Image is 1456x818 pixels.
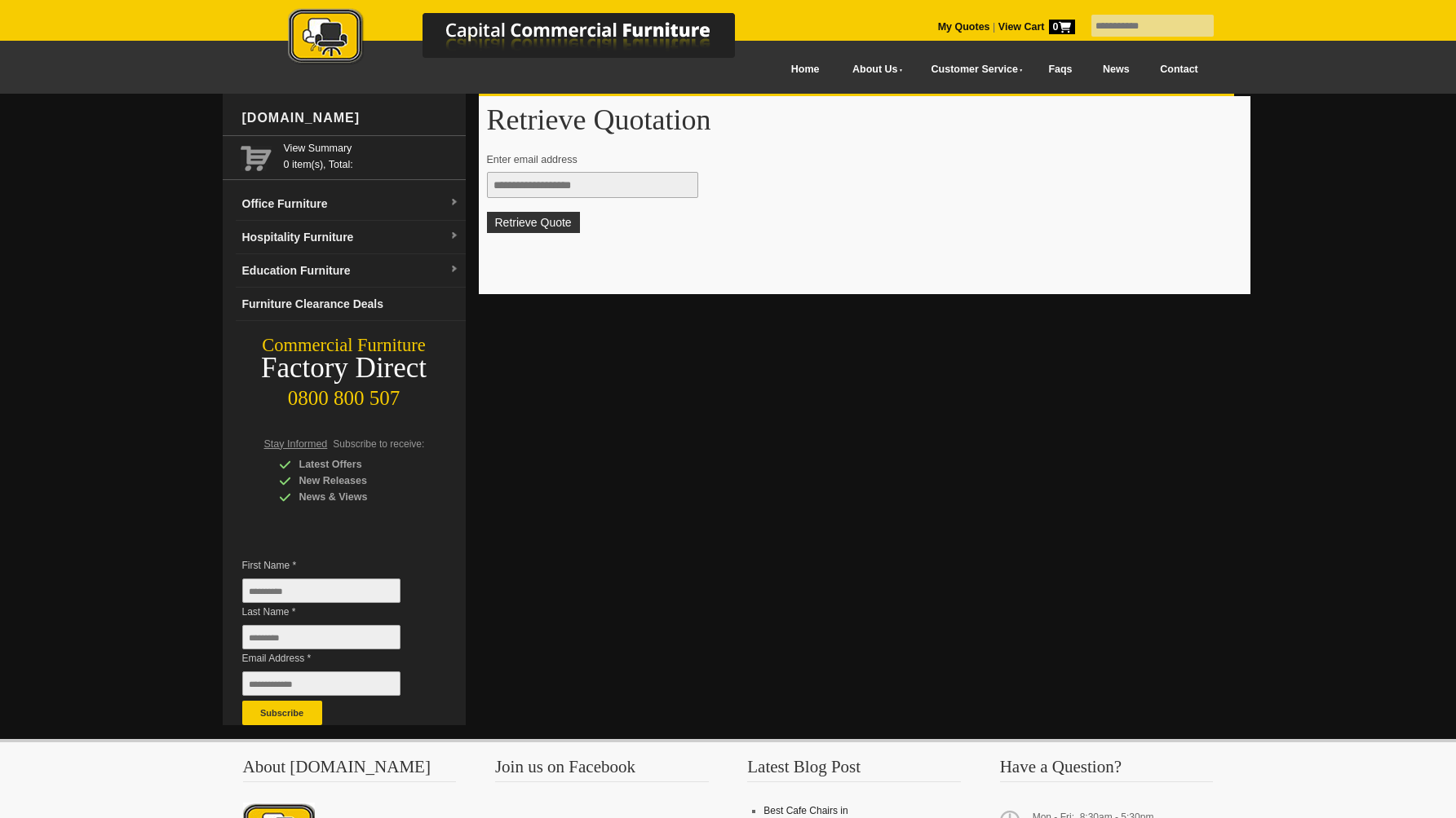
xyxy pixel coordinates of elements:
a: My Quotes [938,21,990,33]
div: Commercial Furniture [223,334,466,357]
a: News [1087,51,1144,88]
span: Last Name * [242,604,425,620]
h3: About [DOMAIN_NAME] [243,759,457,782]
a: Furniture Clearance Deals [236,288,466,321]
button: Subscribe [242,701,322,725]
span: First Name * [242,557,425,574]
a: Hospitality Furnituredropdown [236,221,466,254]
div: [DOMAIN_NAME] [236,94,466,143]
img: dropdown [449,231,459,241]
span: Subscribe to receive: [333,438,424,450]
h3: Latest Blog Post [747,759,961,782]
input: First Name * [242,578,401,603]
a: Office Furnituredropdown [236,187,466,221]
a: Faqs [1033,51,1088,88]
span: Email Address * [242,650,425,666]
strong: View Cart [998,21,1075,33]
a: Education Furnituredropdown [236,254,466,288]
div: Latest Offers [279,456,434,473]
h1: Retrieve Quotation [487,104,1242,135]
p: Enter email address [487,152,1227,168]
a: Contact [1144,51,1213,88]
a: Customer Service [913,51,1033,88]
h3: Have a Question? [1000,759,1214,782]
div: Factory Direct [223,357,466,380]
a: Capital Commercial Furniture Logo [243,8,814,73]
div: News & Views [279,489,434,505]
img: dropdown [449,198,459,208]
div: 0800 800 507 [223,379,466,410]
a: View Summary [284,140,459,156]
span: 0 [1049,20,1075,34]
span: 0 item(s), Total: [284,140,459,170]
input: Email Address * [242,671,401,696]
input: Last Name * [242,625,401,649]
img: Capital Commercial Furniture Logo [243,8,814,68]
a: About Us [834,51,913,88]
button: Retrieve Quote [487,212,580,233]
span: Stay Informed [264,438,328,450]
h3: Join us on Facebook [495,759,709,782]
div: New Releases [279,473,434,489]
a: View Cart0 [995,21,1074,33]
img: dropdown [449,265,459,275]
